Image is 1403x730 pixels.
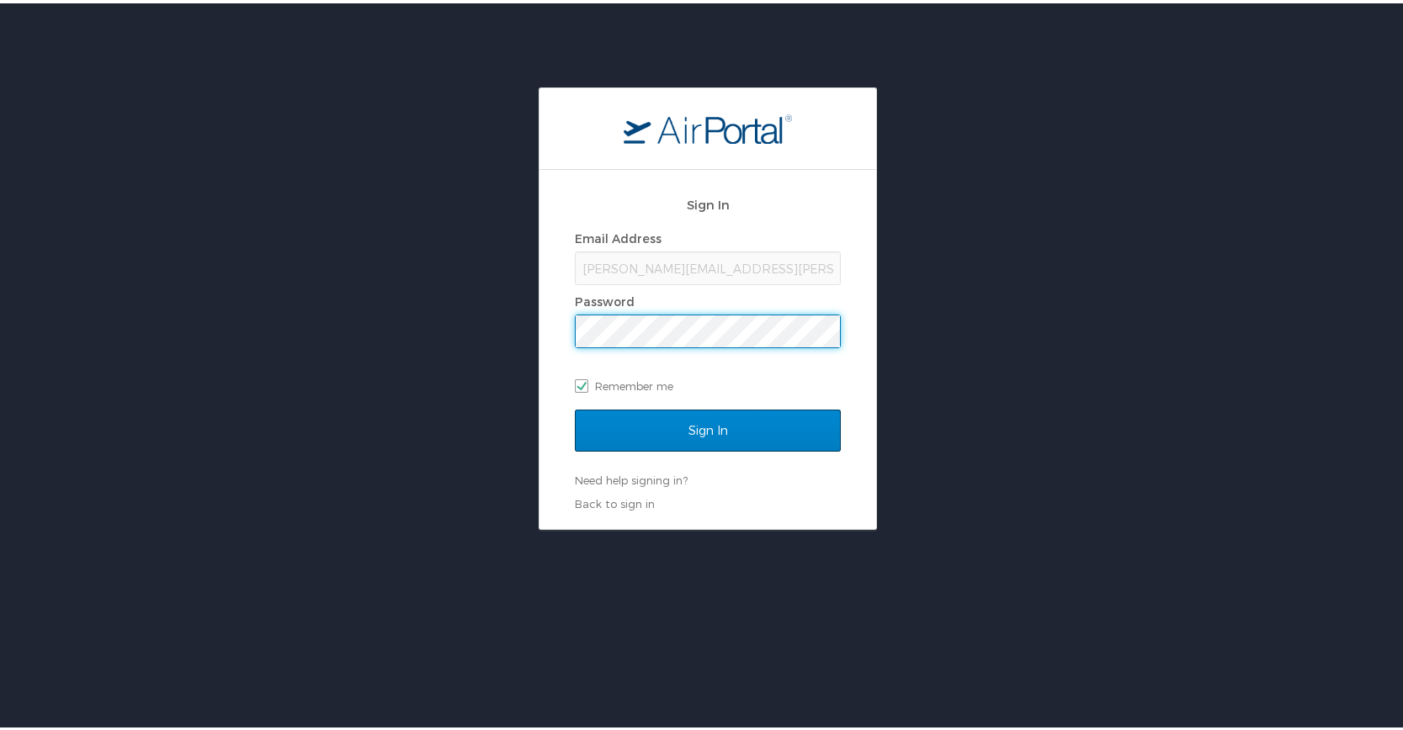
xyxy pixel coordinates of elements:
[575,192,841,211] h2: Sign In
[575,470,688,484] a: Need help signing in?
[624,110,792,140] img: logo
[575,406,841,448] input: Sign In
[575,228,662,242] label: Email Address
[575,494,655,507] a: Back to sign in
[575,370,841,395] label: Remember me
[575,291,635,305] label: Password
